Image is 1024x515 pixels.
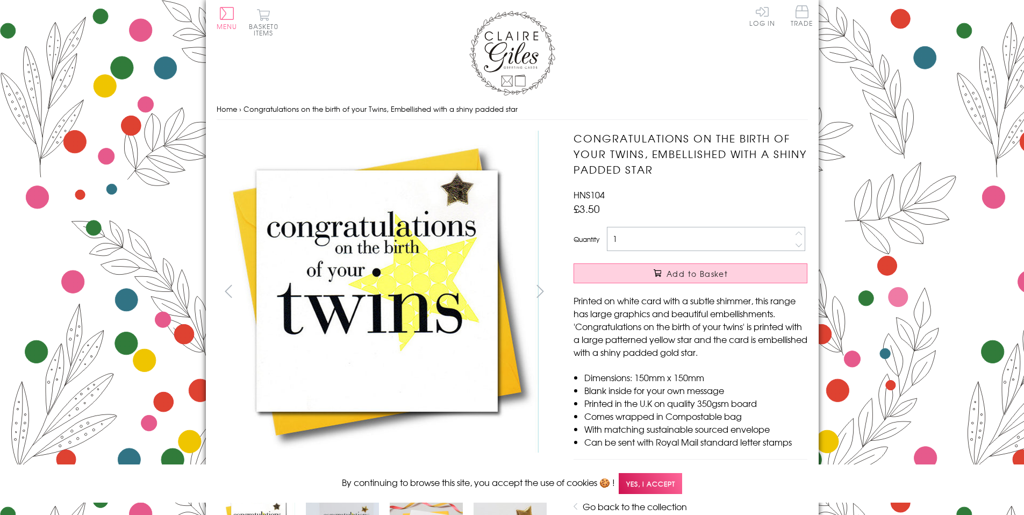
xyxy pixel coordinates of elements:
[552,131,875,453] img: Congratulations on the birth of your Twins, Embellished with a shiny padded star
[469,11,555,96] img: Claire Giles Greetings Cards
[239,104,241,114] span: ›
[584,384,807,397] li: Blank inside for your own message
[249,9,278,36] button: Basket0 items
[583,500,687,513] a: Go back to the collection
[584,435,807,448] li: Can be sent with Royal Mail standard letter stamps
[584,410,807,423] li: Comes wrapped in Compostable bag
[217,279,241,303] button: prev
[619,473,682,494] span: Yes, I accept
[528,279,552,303] button: next
[217,98,808,120] nav: breadcrumbs
[217,104,237,114] a: Home
[574,234,599,244] label: Quantity
[667,268,728,279] span: Add to Basket
[574,131,807,177] h1: Congratulations on the birth of your Twins, Embellished with a shiny padded star
[217,22,238,31] span: Menu
[574,294,807,359] p: Printed on white card with a subtle shimmer, this range has large graphics and beautiful embellis...
[574,263,807,283] button: Add to Basket
[749,5,775,26] a: Log In
[584,371,807,384] li: Dimensions: 150mm x 150mm
[574,201,600,216] span: £3.50
[791,5,813,28] a: Trade
[244,104,518,114] span: Congratulations on the birth of your Twins, Embellished with a shiny padded star
[584,423,807,435] li: With matching sustainable sourced envelope
[584,397,807,410] li: Printed in the U.K on quality 350gsm board
[217,7,238,30] button: Menu
[574,188,605,201] span: HNS104
[254,22,278,38] span: 0 items
[791,5,813,26] span: Trade
[216,131,539,453] img: Congratulations on the birth of your Twins, Embellished with a shiny padded star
